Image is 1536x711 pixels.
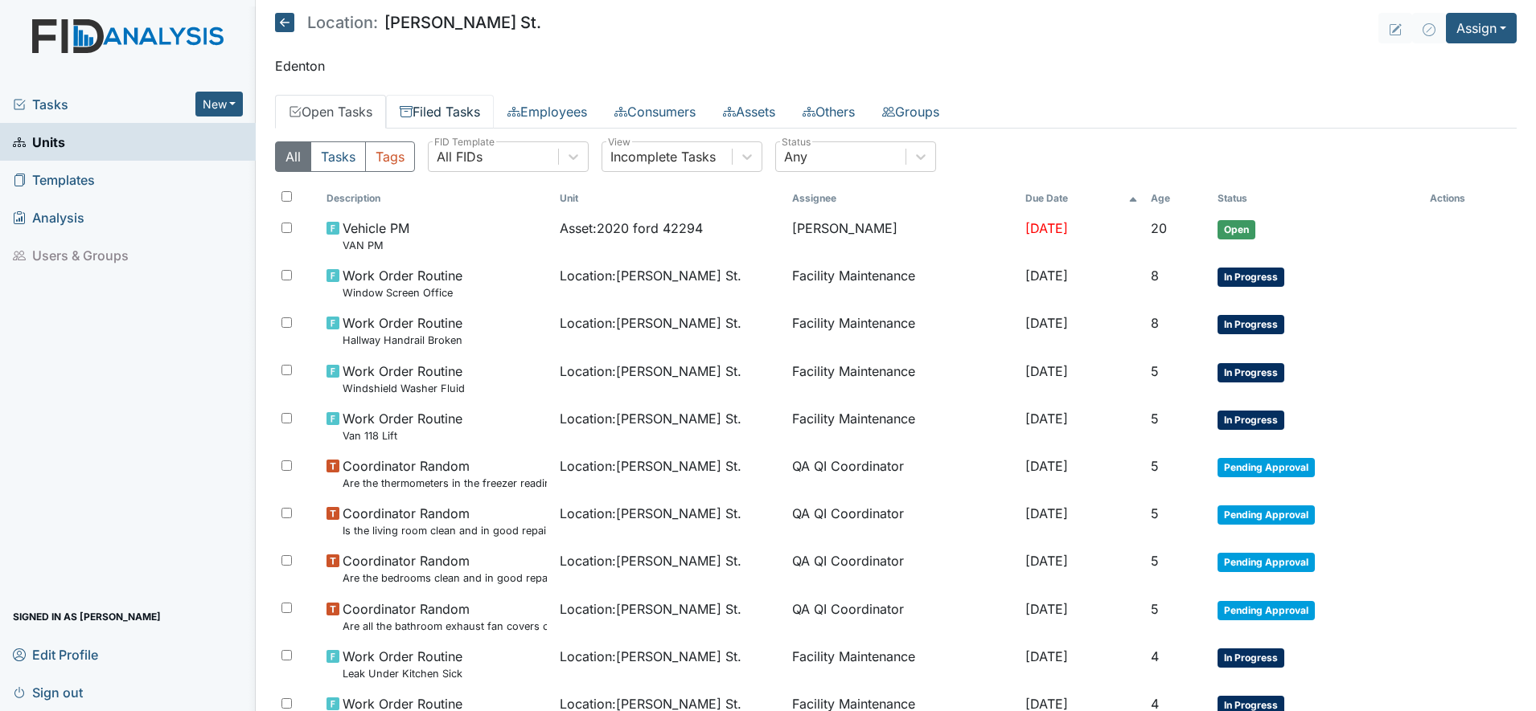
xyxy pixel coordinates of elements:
span: In Progress [1218,411,1284,430]
span: Pending Approval [1218,505,1315,525]
span: 5 [1151,553,1159,569]
span: [DATE] [1025,315,1068,331]
span: In Progress [1218,363,1284,382]
div: All FIDs [437,147,483,166]
th: Toggle SortBy [1211,185,1423,212]
span: Location : [PERSON_NAME] St. [560,551,741,570]
h5: [PERSON_NAME] St. [275,13,541,32]
td: QA QI Coordinator [786,593,1018,640]
td: Facility Maintenance [786,259,1018,307]
span: Work Order Routine Van 118 Lift [343,409,462,443]
small: Are all the bathroom exhaust fan covers clean and dust free? [343,619,546,634]
span: Work Order Routine Leak Under Kitchen Sick [343,647,462,681]
span: [DATE] [1025,268,1068,284]
a: Others [789,95,869,129]
span: Location : [PERSON_NAME] St. [560,456,741,476]
td: [PERSON_NAME] [786,212,1018,259]
td: Facility Maintenance [786,307,1018,354]
a: Assets [709,95,789,129]
div: Incomplete Tasks [610,147,716,166]
span: Location: [307,14,378,31]
button: Tags [365,141,415,172]
div: Type filter [275,141,415,172]
small: Van 118 Lift [343,428,462,443]
td: QA QI Coordinator [786,545,1018,592]
span: [DATE] [1025,553,1068,569]
th: Toggle SortBy [1144,185,1211,212]
span: 5 [1151,458,1159,474]
td: Facility Maintenance [786,640,1018,688]
span: Location : [PERSON_NAME] St. [560,362,741,381]
small: Hallway Handrail Broken [343,333,462,348]
small: Leak Under Kitchen Sick [343,666,462,681]
span: In Progress [1218,648,1284,668]
span: Vehicle PM VAN PM [343,219,409,253]
th: Toggle SortBy [320,185,552,212]
span: 5 [1151,505,1159,521]
span: 4 [1151,648,1159,664]
span: Edit Profile [13,642,98,667]
small: Window Screen Office [343,285,462,300]
span: Signed in as [PERSON_NAME] [13,604,161,629]
span: Pending Approval [1218,601,1315,620]
td: QA QI Coordinator [786,450,1018,497]
a: Filed Tasks [386,95,494,129]
td: Facility Maintenance [786,355,1018,402]
span: Work Order Routine Window Screen Office [343,266,462,300]
small: VAN PM [343,238,409,253]
a: Open Tasks [275,95,386,129]
span: Coordinator Random Are all the bathroom exhaust fan covers clean and dust free? [343,599,546,634]
span: [DATE] [1025,648,1068,664]
a: Tasks [13,95,195,114]
th: Toggle SortBy [1019,185,1144,212]
span: Location : [PERSON_NAME] St. [560,266,741,285]
span: 8 [1151,315,1159,331]
span: [DATE] [1025,363,1068,379]
span: 5 [1151,411,1159,427]
button: Tasks [310,141,366,172]
th: Toggle SortBy [553,185,786,212]
span: 5 [1151,601,1159,617]
span: 8 [1151,268,1159,284]
span: Coordinator Random Are the bedrooms clean and in good repair? [343,551,546,586]
p: Edenton [275,56,1517,76]
span: Work Order Routine Hallway Handrail Broken [343,313,462,348]
button: All [275,141,311,172]
a: Consumers [601,95,709,129]
span: Open [1218,220,1255,239]
small: Are the thermometers in the freezer reading between 0 degrees and 10 degrees? [343,476,546,491]
td: Facility Maintenance [786,402,1018,450]
th: Actions [1423,185,1504,212]
span: Units [13,129,65,154]
a: Groups [869,95,953,129]
span: Location : [PERSON_NAME] St. [560,599,741,619]
span: [DATE] [1025,220,1068,236]
span: Pending Approval [1218,458,1315,477]
span: Coordinator Random Are the thermometers in the freezer reading between 0 degrees and 10 degrees? [343,456,546,491]
span: [DATE] [1025,458,1068,474]
span: Pending Approval [1218,553,1315,572]
span: Coordinator Random Is the living room clean and in good repair? [343,504,546,538]
span: Location : [PERSON_NAME] St. [560,313,741,333]
span: 20 [1151,220,1167,236]
span: Analysis [13,205,84,230]
th: Assignee [786,185,1018,212]
span: Asset : 2020 ford 42294 [560,219,703,238]
span: Sign out [13,680,83,705]
span: 5 [1151,363,1159,379]
button: Assign [1446,13,1517,43]
a: Employees [494,95,601,129]
span: [DATE] [1025,411,1068,427]
div: Any [784,147,807,166]
small: Is the living room clean and in good repair? [343,523,546,538]
small: Are the bedrooms clean and in good repair? [343,570,546,586]
input: Toggle All Rows Selected [281,191,292,202]
span: Work Order Routine Windshield Washer Fluid [343,362,465,396]
span: Templates [13,167,95,192]
span: In Progress [1218,268,1284,287]
span: Location : [PERSON_NAME] St. [560,504,741,523]
button: New [195,92,244,116]
span: Location : [PERSON_NAME] St. [560,647,741,666]
span: In Progress [1218,315,1284,334]
span: [DATE] [1025,505,1068,521]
